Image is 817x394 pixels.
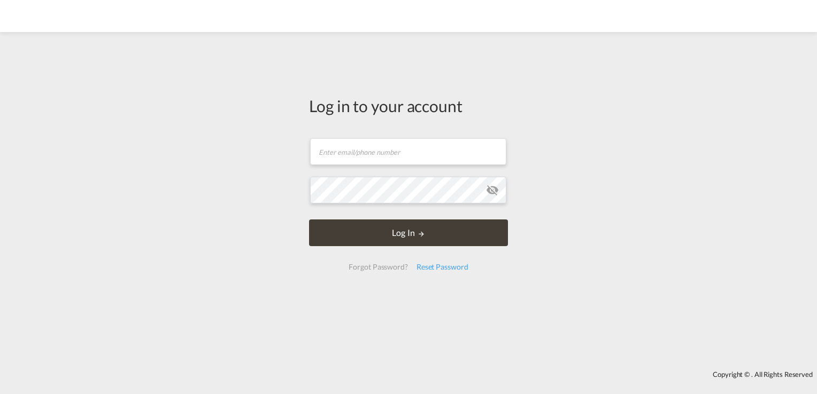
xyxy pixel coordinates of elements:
div: Log in to your account [309,94,508,117]
div: Forgot Password? [344,257,412,277]
button: LOGIN [309,219,508,246]
input: Enter email/phone number [310,138,506,165]
md-icon: icon-eye-off [486,184,499,196]
div: Reset Password [412,257,473,277]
